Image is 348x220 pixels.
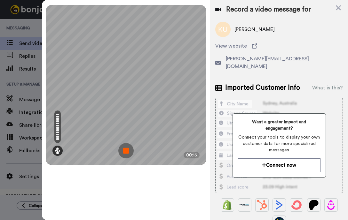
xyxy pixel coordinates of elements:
[226,55,343,70] span: [PERSON_NAME][EMAIL_ADDRESS][DOMAIN_NAME]
[225,83,300,93] span: Imported Customer Info
[215,42,343,50] a: View website
[222,200,233,210] img: Shopify
[291,200,302,210] img: ConvertKit
[326,200,336,210] img: Drip
[184,152,200,158] div: 00:15
[215,42,247,50] span: View website
[238,134,320,153] span: Connect your tools to display your own customer data for more specialized messages
[309,200,319,210] img: Patreon
[312,84,343,92] div: What is this?
[238,119,320,132] span: Want a greater impact and engagement?
[240,200,250,210] img: Ontraport
[274,200,284,210] img: ActiveCampaign
[238,158,320,172] button: Connect now
[118,143,134,158] img: ic_record_stop.svg
[257,200,267,210] img: Hubspot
